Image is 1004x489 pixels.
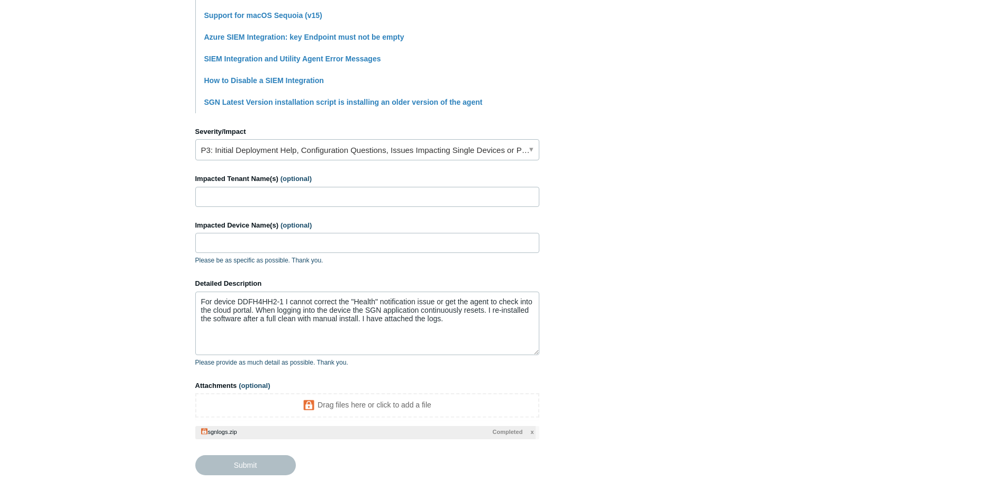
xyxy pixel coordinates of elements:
[281,221,312,229] span: (optional)
[195,278,539,289] label: Detailed Description
[204,11,322,20] a: Support for macOS Sequoia (v15)
[204,55,381,63] a: SIEM Integration and Utility Agent Error Messages
[195,174,539,184] label: Impacted Tenant Name(s)
[281,175,312,183] span: (optional)
[204,98,483,106] a: SGN Latest Version installation script is installing an older version of the agent
[204,76,324,85] a: How to Disable a SIEM Integration
[195,220,539,231] label: Impacted Device Name(s)
[530,428,533,437] span: x
[239,382,270,390] span: (optional)
[195,381,539,391] label: Attachments
[204,33,404,41] a: Azure SIEM Integration: key Endpoint must not be empty
[493,428,523,437] span: Completed
[195,455,296,475] input: Submit
[195,126,539,137] label: Severity/Impact
[195,256,539,265] p: Please be as specific as possible. Thank you.
[195,358,539,367] p: Please provide as much detail as possible. Thank you.
[195,139,539,160] a: P3: Initial Deployment Help, Configuration Questions, Issues Impacting Single Devices or Past Out...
